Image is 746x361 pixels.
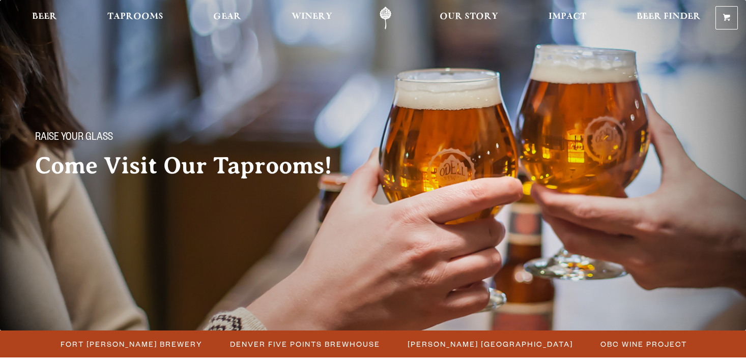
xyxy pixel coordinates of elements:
[224,337,385,351] a: Denver Five Points Brewhouse
[32,13,57,21] span: Beer
[101,7,170,29] a: Taprooms
[600,337,687,351] span: OBC Wine Project
[292,13,332,21] span: Winery
[107,13,163,21] span: Taprooms
[230,337,380,351] span: Denver Five Points Brewhouse
[408,337,573,351] span: [PERSON_NAME] [GEOGRAPHIC_DATA]
[35,153,353,178] h2: Come Visit Our Taprooms!
[542,7,593,29] a: Impact
[366,7,405,29] a: Odell Home
[630,7,707,29] a: Beer Finder
[61,337,203,351] span: Fort [PERSON_NAME] Brewery
[35,132,113,145] span: Raise your glass
[54,337,208,351] a: Fort [PERSON_NAME] Brewery
[25,7,64,29] a: Beer
[637,13,701,21] span: Beer Finder
[213,13,241,21] span: Gear
[401,337,578,351] a: [PERSON_NAME] [GEOGRAPHIC_DATA]
[440,13,498,21] span: Our Story
[549,13,586,21] span: Impact
[207,7,248,29] a: Gear
[285,7,339,29] a: Winery
[594,337,692,351] a: OBC Wine Project
[433,7,505,29] a: Our Story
